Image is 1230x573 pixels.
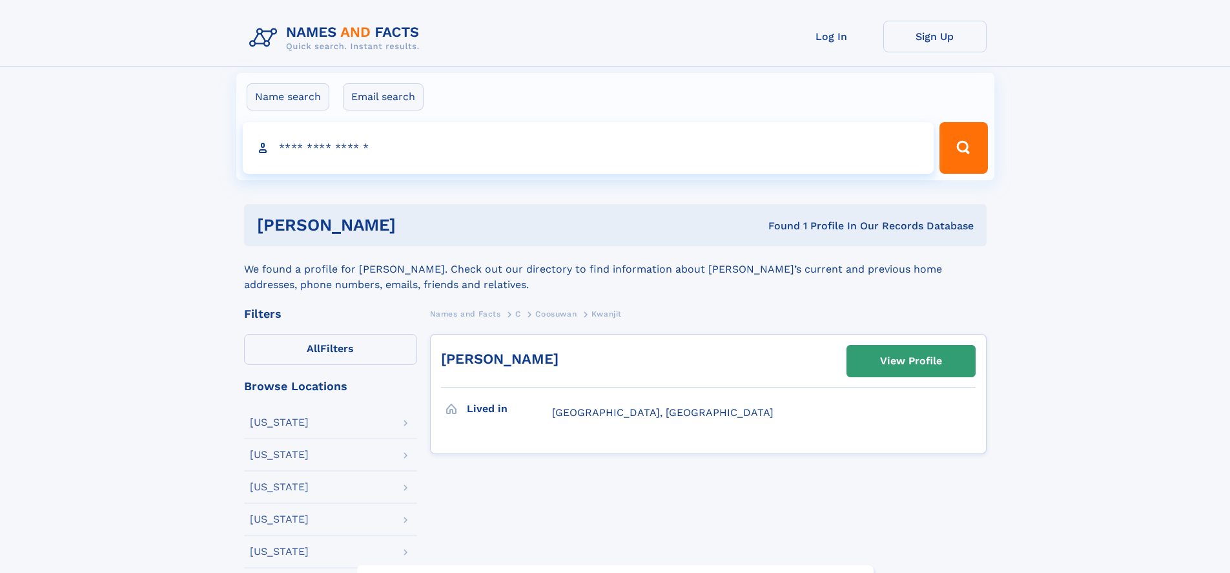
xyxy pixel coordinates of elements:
[441,351,559,367] a: [PERSON_NAME]
[515,309,521,318] span: C
[939,122,987,174] button: Search Button
[244,308,417,320] div: Filters
[250,450,309,460] div: [US_STATE]
[243,122,934,174] input: search input
[883,21,987,52] a: Sign Up
[244,380,417,392] div: Browse Locations
[250,547,309,557] div: [US_STATE]
[247,83,329,110] label: Name search
[250,514,309,525] div: [US_STATE]
[535,309,577,318] span: Coosuwan
[250,482,309,492] div: [US_STATE]
[535,306,577,322] a: Coosuwan
[467,398,552,420] h3: Lived in
[582,219,974,233] div: Found 1 Profile In Our Records Database
[880,346,942,376] div: View Profile
[780,21,883,52] a: Log In
[847,346,975,377] a: View Profile
[591,309,622,318] span: Kwanjit
[430,306,501,322] a: Names and Facts
[244,246,987,293] div: We found a profile for [PERSON_NAME]. Check out our directory to find information about [PERSON_N...
[515,306,521,322] a: C
[250,417,309,428] div: [US_STATE]
[307,342,320,355] span: All
[244,334,417,365] label: Filters
[244,21,430,56] img: Logo Names and Facts
[343,83,424,110] label: Email search
[552,406,774,419] span: [GEOGRAPHIC_DATA], [GEOGRAPHIC_DATA]
[257,217,582,233] h1: [PERSON_NAME]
